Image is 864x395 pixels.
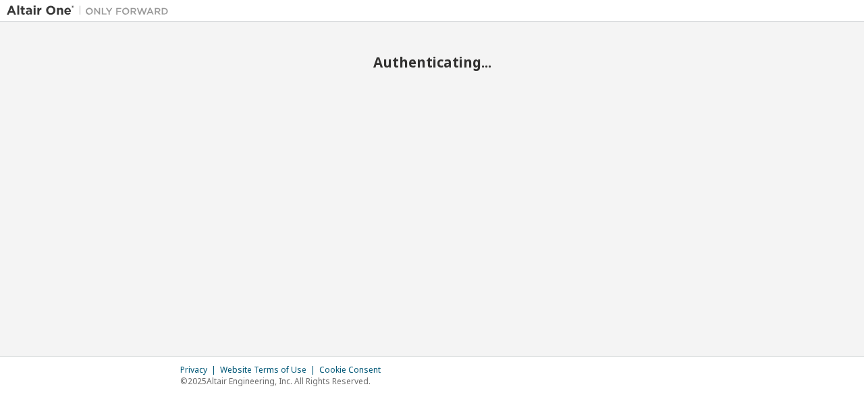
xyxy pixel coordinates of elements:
[180,375,389,387] p: © 2025 Altair Engineering, Inc. All Rights Reserved.
[7,4,175,18] img: Altair One
[180,365,220,375] div: Privacy
[319,365,389,375] div: Cookie Consent
[220,365,319,375] div: Website Terms of Use
[7,53,857,71] h2: Authenticating...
